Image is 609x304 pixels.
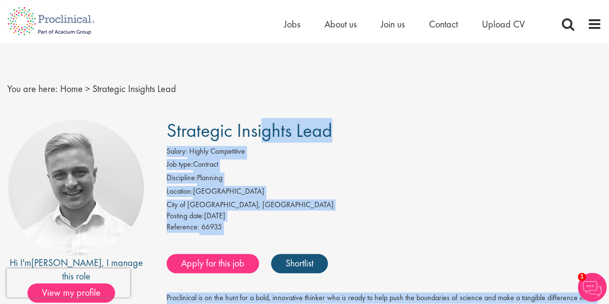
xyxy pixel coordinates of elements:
[167,186,602,199] li: [GEOGRAPHIC_DATA]
[167,159,602,172] li: Contract
[167,222,199,233] label: Reference:
[167,146,187,157] label: Salary:
[284,18,300,30] a: Jobs
[167,118,332,143] span: Strategic Insights Lead
[189,146,245,156] span: Highly Competitive
[578,273,607,302] img: Chatbot
[167,199,602,211] div: City of [GEOGRAPHIC_DATA], [GEOGRAPHIC_DATA]
[31,256,102,269] a: [PERSON_NAME]
[92,82,176,95] span: Strategic Insights Lead
[167,186,193,197] label: Location:
[167,211,602,222] div: [DATE]
[60,82,83,95] a: breadcrumb link
[578,273,586,281] span: 1
[167,254,259,273] a: Apply for this job
[7,268,130,297] iframe: reCAPTCHA
[8,120,144,256] img: imeage of recruiter Joshua Bye
[167,159,193,170] label: Job type:
[85,82,90,95] span: >
[324,18,357,30] a: About us
[201,222,222,232] span: 66935
[271,254,328,273] a: Shortlist
[167,172,602,186] li: Planning
[381,18,405,30] a: Join us
[7,256,145,283] div: Hi I'm , I manage this role
[167,211,204,221] span: Posting date:
[429,18,458,30] a: Contact
[27,285,125,298] a: View my profile
[167,172,197,184] label: Discipline:
[482,18,525,30] a: Upload CV
[7,82,58,95] span: You are here:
